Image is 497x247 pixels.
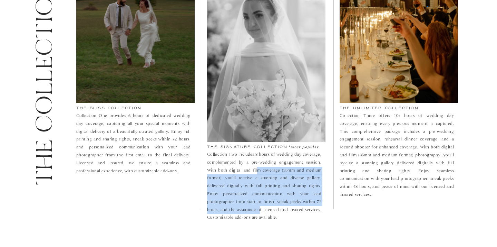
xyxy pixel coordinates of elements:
[76,112,191,177] p: Collection One provides 6 hours of dedicated wedding day coverage, capturing all your special mom...
[340,112,454,204] p: Collection Three offers 10+ hours of wedding day coverage, ensuring every precious moment is capt...
[207,151,321,223] p: Collection Two includes 8 hours of wedding day coverage, complemented by a pre-wedding engagement...
[207,144,303,151] h3: the signature collection
[76,105,172,112] h3: the bliss collection
[289,145,319,149] b: *most popular
[340,105,435,112] h3: the unlimited collection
